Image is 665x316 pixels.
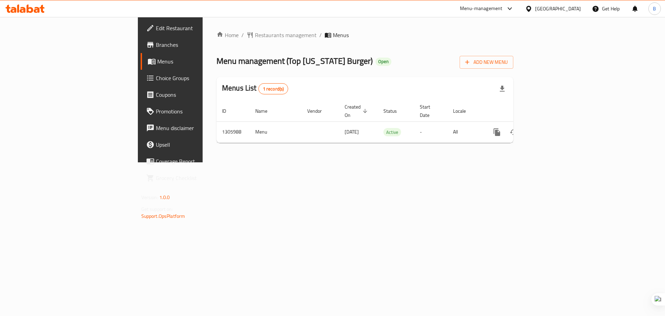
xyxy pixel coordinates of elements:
[307,107,331,115] span: Vendor
[216,31,513,39] nav: breadcrumb
[255,31,317,39] span: Restaurants management
[653,5,656,12] span: B
[494,80,511,97] div: Export file
[460,56,513,69] button: Add New Menu
[156,91,243,99] span: Coupons
[141,20,249,36] a: Edit Restaurant
[375,59,391,65] span: Open
[156,74,243,82] span: Choice Groups
[259,86,288,92] span: 1 record(s)
[141,53,249,70] a: Menus
[216,101,561,143] table: enhanced table
[156,157,243,165] span: Coverage Report
[141,86,249,103] a: Coupons
[255,107,276,115] span: Name
[375,58,391,66] div: Open
[222,83,288,94] h2: Menus List
[156,41,243,49] span: Branches
[141,120,249,136] a: Menu disclaimer
[333,31,349,39] span: Menus
[465,58,508,67] span: Add New Menu
[216,53,373,69] span: Menu management ( Top [US_STATE] Burger )
[414,121,447,143] td: -
[250,121,302,143] td: Menu
[141,205,173,214] span: Get support on:
[159,193,170,202] span: 1.0.0
[247,31,317,39] a: Restaurants management
[156,124,243,132] span: Menu disclaimer
[505,124,522,140] button: Change Status
[157,57,243,66] span: Menus
[489,124,505,140] button: more
[156,107,243,116] span: Promotions
[345,103,370,119] span: Created On
[460,5,503,13] div: Menu-management
[383,107,406,115] span: Status
[141,103,249,120] a: Promotions
[141,153,249,170] a: Coverage Report
[141,36,249,53] a: Branches
[141,136,249,153] a: Upsell
[258,83,289,94] div: Total records count
[156,174,243,182] span: Grocery Checklist
[345,127,359,136] span: [DATE]
[222,107,235,115] span: ID
[535,5,581,12] div: [GEOGRAPHIC_DATA]
[420,103,439,119] span: Start Date
[447,121,483,143] td: All
[141,70,249,86] a: Choice Groups
[141,193,158,202] span: Version:
[156,24,243,32] span: Edit Restaurant
[319,31,322,39] li: /
[156,140,243,149] span: Upsell
[141,212,185,221] a: Support.OpsPlatform
[483,101,561,122] th: Actions
[383,128,401,136] span: Active
[141,170,249,186] a: Grocery Checklist
[453,107,475,115] span: Locale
